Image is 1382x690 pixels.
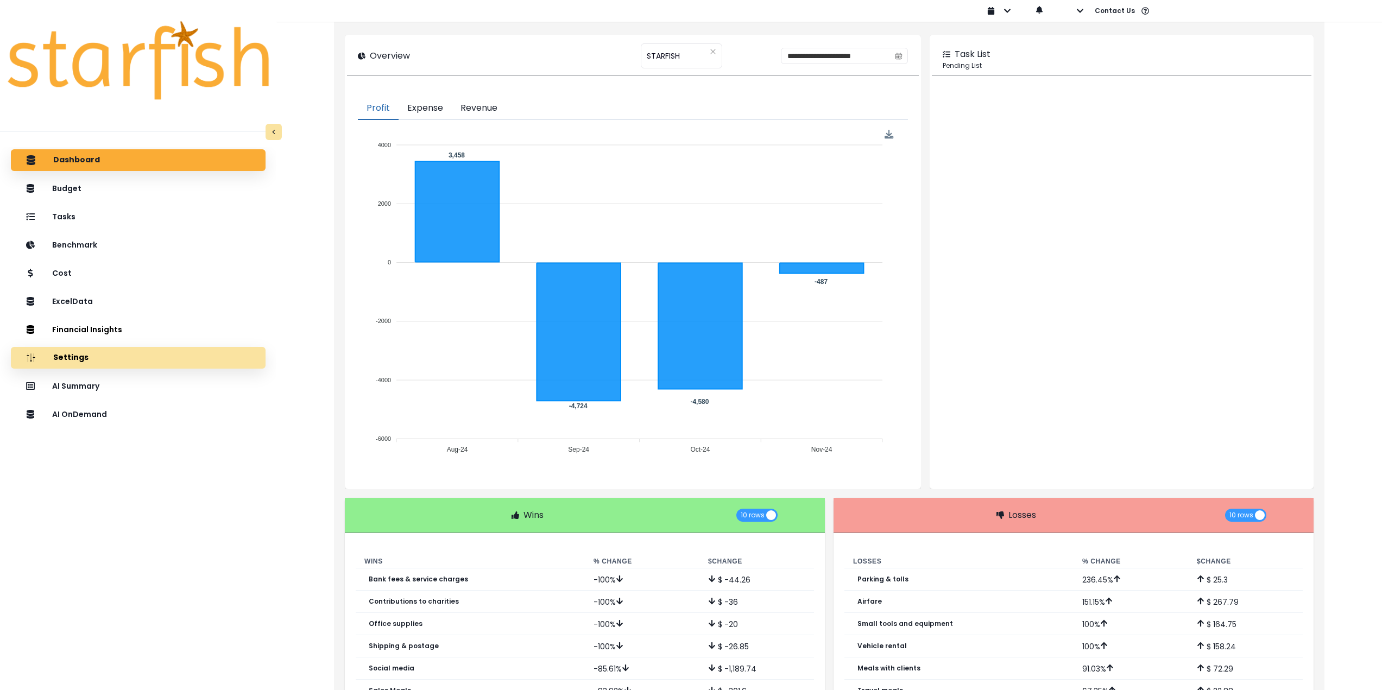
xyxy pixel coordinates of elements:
tspan: 0 [388,259,391,265]
td: $ 158.24 [1188,635,1303,657]
button: Revenue [452,97,506,120]
span: STARFISH [647,45,680,67]
p: ExcelData [52,297,93,306]
p: Pending List [943,61,1301,71]
button: ExcelData [11,290,266,312]
p: Benchmark [52,240,97,250]
p: Office supplies [369,620,422,628]
button: Financial Insights [11,319,266,340]
td: $ 25.3 [1188,568,1303,591]
tspan: Sep-24 [569,446,590,454]
img: Download Profit [885,130,894,139]
p: Losses [1008,509,1036,522]
button: Profit [358,97,399,120]
td: $ -44.26 [699,568,814,591]
td: -100 % [585,568,699,591]
p: Budget [52,184,81,193]
button: Cost [11,262,266,284]
svg: close [710,48,716,55]
p: Shipping & postage [369,642,439,650]
span: 10 rows [741,509,765,522]
tspan: Oct-24 [691,446,710,454]
p: Cost [52,269,72,278]
th: $ Change [699,555,814,568]
button: Dashboard [11,149,266,171]
td: $ -26.85 [699,635,814,657]
p: AI OnDemand [52,410,107,419]
span: 10 rows [1229,509,1253,522]
tspan: -2000 [376,318,391,325]
button: AI OnDemand [11,403,266,425]
tspan: Nov-24 [811,446,832,454]
td: 100 % [1074,635,1188,657]
tspan: 2000 [378,200,391,207]
p: Meals with clients [857,664,920,672]
td: $ 72.29 [1188,657,1303,680]
p: Task List [955,48,990,61]
td: 151.15 % [1074,591,1188,613]
tspan: -6000 [376,435,391,442]
button: Expense [399,97,452,120]
p: Airfare [857,598,882,605]
button: AI Summary [11,375,266,397]
button: Settings [11,347,266,369]
th: % Change [585,555,699,568]
th: $ Change [1188,555,1303,568]
td: -100 % [585,613,699,635]
td: 100 % [1074,613,1188,635]
th: % Change [1074,555,1188,568]
p: Social media [369,664,414,672]
button: Clear [710,46,716,57]
svg: calendar [895,52,903,60]
td: -100 % [585,635,699,657]
td: $ -1,189.74 [699,657,814,680]
td: -85.61 % [585,657,699,680]
td: $ 164.75 [1188,613,1303,635]
td: $ -36 [699,591,814,613]
p: Overview [370,49,410,62]
p: AI Summary [52,382,99,391]
tspan: -4000 [376,377,391,383]
p: Bank fees & service charges [369,575,468,583]
p: Tasks [52,212,75,221]
button: Budget [11,178,266,199]
td: 91.03 % [1074,657,1188,680]
th: Losses [844,555,1074,568]
p: Wins [523,509,544,522]
th: Wins [356,555,585,568]
p: Vehicle rental [857,642,907,650]
td: 236.45 % [1074,568,1188,591]
p: Parking & tolls [857,575,908,583]
tspan: 4000 [378,142,391,148]
p: Dashboard [53,155,100,165]
tspan: Aug-24 [447,446,468,454]
p: Contributions to charities [369,598,459,605]
p: Small tools and equipment [857,620,953,628]
td: $ -20 [699,613,814,635]
td: $ 267.79 [1188,591,1303,613]
button: Benchmark [11,234,266,256]
td: -100 % [585,591,699,613]
button: Tasks [11,206,266,227]
div: Menu [885,130,894,139]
